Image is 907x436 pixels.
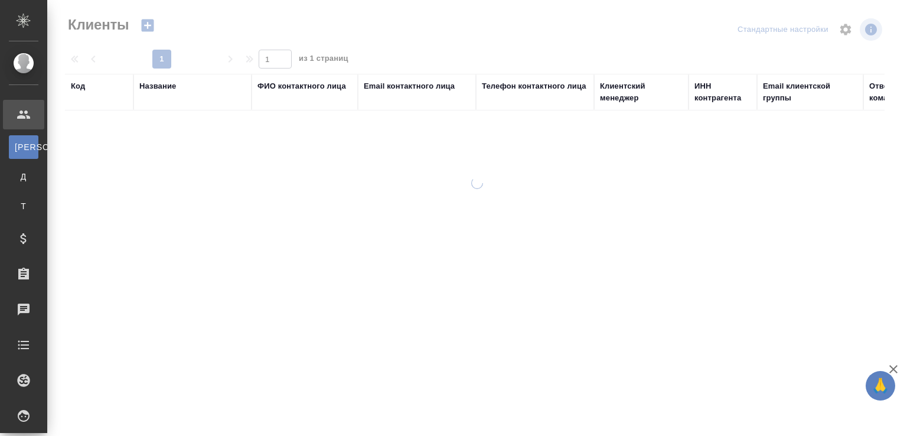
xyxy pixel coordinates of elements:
div: ИНН контрагента [694,80,751,104]
span: Д [15,171,32,183]
div: Клиентский менеджер [600,80,683,104]
button: 🙏 [866,371,895,401]
div: Email контактного лица [364,80,455,92]
a: [PERSON_NAME] [9,135,38,159]
span: 🙏 [870,373,890,398]
span: Т [15,200,32,212]
a: Т [9,194,38,218]
div: Название [139,80,176,92]
div: Телефон контактного лица [482,80,586,92]
div: Код [71,80,85,92]
div: ФИО контактного лица [257,80,346,92]
div: Email клиентской группы [763,80,857,104]
span: [PERSON_NAME] [15,141,32,153]
a: Д [9,165,38,188]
